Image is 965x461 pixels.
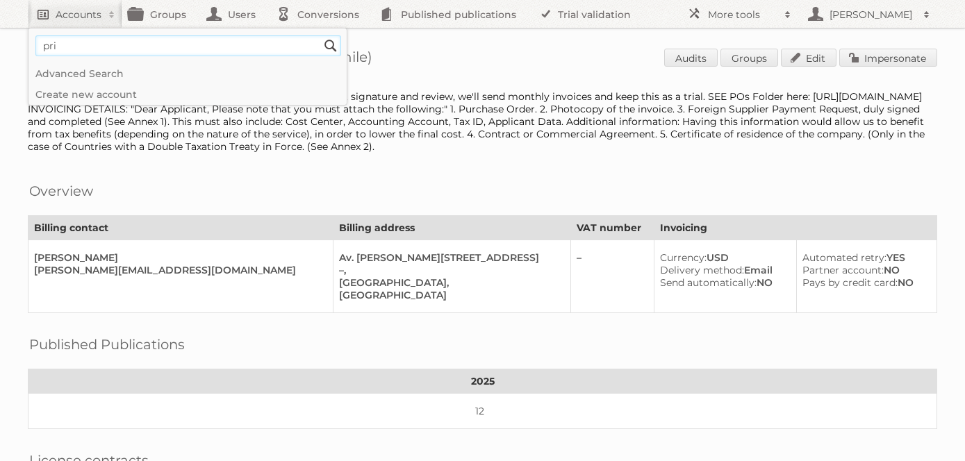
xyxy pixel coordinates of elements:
h1: Account 91208: EASY RETAIL S.A. (Cencosud Chile) [28,49,937,69]
th: Billing address [333,216,571,240]
span: Delivery method: [660,264,744,276]
div: [PERSON_NAME][EMAIL_ADDRESS][DOMAIN_NAME] [34,264,322,276]
a: Audits [664,49,718,67]
th: Billing contact [28,216,333,240]
div: NO [802,276,925,289]
div: [GEOGRAPHIC_DATA] [339,289,559,301]
div: [PERSON_NAME] Placeholder notes: due to a delay in the contract signature and review, we'll send ... [28,90,937,153]
span: Pays by credit card: [802,276,898,289]
a: Create new account [28,84,347,105]
div: NO [660,276,784,289]
div: Email [660,264,784,276]
div: NO [802,264,925,276]
td: – [571,240,654,313]
h2: Overview [29,181,93,201]
td: 12 [28,394,937,429]
th: 2025 [28,369,937,394]
a: Impersonate [839,49,937,67]
div: YES [802,251,925,264]
h2: Published Publications [29,334,185,355]
a: Edit [781,49,836,67]
h2: Accounts [56,8,101,22]
div: [PERSON_NAME] [34,251,322,264]
div: Av. [PERSON_NAME][STREET_ADDRESS] [339,251,559,264]
div: [GEOGRAPHIC_DATA], [339,276,559,289]
th: Invoicing [654,216,937,240]
a: Groups [720,49,778,67]
div: USD [660,251,784,264]
a: Advanced Search [28,63,347,84]
input: Search [320,35,341,56]
div: –, [339,264,559,276]
h2: More tools [708,8,777,22]
span: Automated retry: [802,251,886,264]
span: Partner account: [802,264,884,276]
h2: [PERSON_NAME] [826,8,916,22]
th: VAT number [571,216,654,240]
span: Currency: [660,251,707,264]
span: Send automatically: [660,276,757,289]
